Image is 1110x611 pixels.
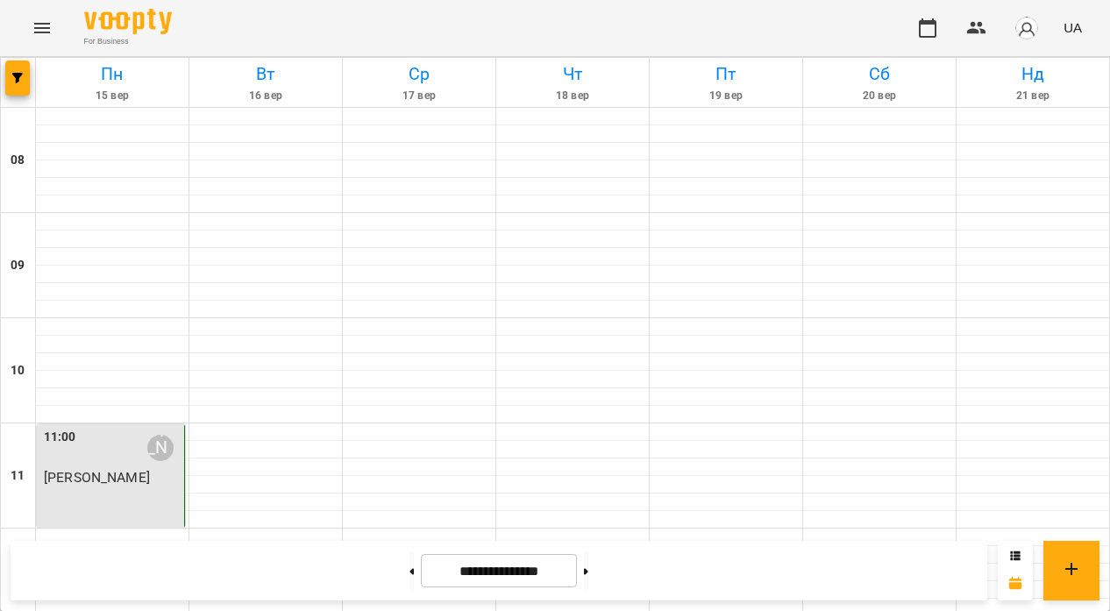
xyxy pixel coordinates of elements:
[192,88,339,104] h6: 16 вер
[1064,18,1082,37] span: UA
[1057,11,1089,44] button: UA
[11,361,25,380] h6: 10
[652,88,800,104] h6: 19 вер
[652,60,800,88] h6: Пт
[39,60,186,88] h6: Пн
[84,36,172,47] span: For Business
[44,469,150,486] span: [PERSON_NAME]
[84,9,172,34] img: Voopty Logo
[959,88,1106,104] h6: 21 вер
[44,428,76,447] label: 11:00
[11,151,25,170] h6: 08
[39,88,186,104] h6: 15 вер
[11,256,25,275] h6: 09
[21,7,63,49] button: Menu
[345,88,493,104] h6: 17 вер
[499,60,646,88] h6: Чт
[147,435,174,461] div: Гасанова Мар’ям Ровшанівна
[11,466,25,486] h6: 11
[192,60,339,88] h6: Вт
[345,60,493,88] h6: Ср
[1014,16,1039,40] img: avatar_s.png
[959,60,1106,88] h6: Нд
[806,60,953,88] h6: Сб
[806,88,953,104] h6: 20 вер
[499,88,646,104] h6: 18 вер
